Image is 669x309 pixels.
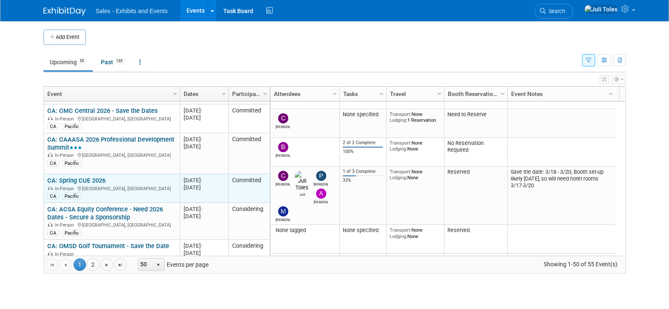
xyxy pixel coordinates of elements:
span: Events per page [127,258,217,271]
td: [DATE] per Kenzi - please secure sponsorship when available in [DATE] [507,254,615,290]
span: Lodging: [390,146,407,152]
span: Lodging: [390,233,407,239]
a: Column Settings [435,87,444,99]
a: Search [534,4,573,19]
span: select [155,262,162,268]
span: 1 [73,258,86,271]
span: In-Person [55,153,76,158]
span: - [201,136,203,142]
img: In-Person Event [48,116,53,120]
div: [DATE] [184,184,225,191]
a: CA: Spring CUE 2026 [47,177,106,184]
div: [DATE] [184,114,225,121]
a: Column Settings [219,87,228,99]
span: Column Settings [607,90,614,97]
span: Lodging: [390,175,407,180]
span: Column Settings [262,90,268,97]
img: ExhibitDay [43,7,86,16]
span: Go to the next page [103,262,110,268]
div: Pacific [62,193,81,200]
td: Considering [228,240,270,268]
div: None None [390,140,441,152]
div: CA [47,160,59,167]
span: Search [546,8,565,14]
div: None specified [343,227,383,234]
a: Go to the last page [114,258,127,271]
td: No Reservation Required [444,138,507,167]
td: Committed [228,174,270,203]
div: 100% [343,149,383,155]
a: CA: CMC Central 2026 - Save the Dates [47,107,158,115]
span: Column Settings [172,90,179,97]
span: Column Settings [331,90,338,97]
td: Committed [228,104,270,133]
div: CA [47,123,59,130]
span: In-Person [55,222,76,228]
td: Save the date: 3/18 - 3/20; Booth set-up likely [DATE], so will need hotel rooms 3/17-3/20 [507,167,615,225]
span: In-Person [55,186,76,191]
a: Column Settings [330,87,339,99]
a: Column Settings [171,87,180,99]
div: None tagged [274,227,336,234]
a: CA: CAAASA 2026 Professional Development Summit [47,136,174,151]
span: - [201,107,203,114]
div: None None [390,227,441,239]
span: Column Settings [378,90,385,97]
div: [DATE] [184,242,225,249]
td: Considering [228,203,270,240]
img: Andres Gorbea [316,189,326,199]
span: Go to the previous page [62,262,69,268]
span: Showing 1-50 of 55 Event(s) [536,258,625,270]
a: Event [47,87,174,101]
div: Pacific [62,160,81,167]
img: In-Person Event [48,222,53,227]
a: Booth Reservation Status [448,87,502,101]
span: 135 [114,58,125,64]
img: Juli Toles [584,5,618,14]
a: Travel [390,87,439,101]
div: CA [47,230,59,236]
a: Column Settings [606,87,615,99]
td: Need to Reserve [444,109,507,138]
span: Column Settings [499,90,506,97]
span: Transport: [390,111,412,117]
td: Reserved [444,167,507,225]
div: [DATE] [184,205,225,213]
a: Attendees [274,87,334,101]
div: [GEOGRAPHIC_DATA], [GEOGRAPHIC_DATA] [47,221,176,228]
div: 2 of 2 Complete [343,140,383,146]
div: Pacific [62,123,81,130]
span: Go to the last page [117,262,124,268]
div: [DATE] [184,249,225,257]
span: In-Person [55,252,76,257]
a: CA: OMSD Golf Tournament - Save the Date [47,242,169,250]
div: None None [390,169,441,181]
span: Column Settings [436,90,443,97]
a: Column Settings [498,87,507,99]
img: Patti Savage [316,171,326,181]
div: [DATE] [184,213,225,220]
span: Transport: [390,227,412,233]
div: Bellah Nelson [276,152,290,158]
td: Reserved [444,225,507,254]
img: In-Person Event [48,153,53,157]
a: Past135 [95,54,131,70]
a: Upcoming55 [43,54,93,70]
a: Go to the previous page [59,258,72,271]
span: 55 [77,58,87,64]
div: 1 of 3 Complete [343,169,383,175]
span: Sales - Exhibits and Events [96,8,168,14]
img: In-Person Event [48,252,53,256]
img: Christine Lurz [278,113,288,123]
div: [DATE] [184,177,225,184]
img: Megan Robinson [278,206,288,216]
div: [GEOGRAPHIC_DATA], [GEOGRAPHIC_DATA] [47,115,176,122]
div: [DATE] [184,107,225,114]
a: CA: ACSA Equity Conference - Need 2026 Dates - Secure a Sponsorship [47,205,163,221]
div: Christine Lurz [276,123,290,129]
div: [GEOGRAPHIC_DATA], [GEOGRAPHIC_DATA] [47,185,176,192]
span: In-Person [55,116,76,122]
a: Tasks [343,87,381,101]
td: Need to Reserve [444,254,507,290]
a: Column Settings [377,87,386,99]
